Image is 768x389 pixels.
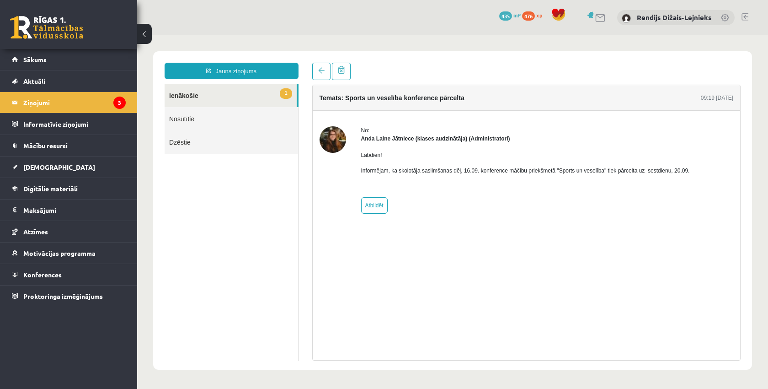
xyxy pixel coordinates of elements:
a: Konferences [12,264,126,285]
div: No: [224,91,553,99]
a: Atbildēt [224,162,251,178]
img: Anda Laine Jātniece (klases audzinātāja) [182,91,209,118]
legend: Ziņojumi [23,92,126,113]
span: 1 [143,53,155,64]
a: [DEMOGRAPHIC_DATA] [12,157,126,178]
a: Aktuāli [12,70,126,92]
span: Konferences [23,270,62,279]
span: Sākums [23,55,47,64]
span: 476 [522,11,535,21]
legend: Maksājumi [23,200,126,221]
a: 1Ienākošie [27,49,160,72]
a: Proktoringa izmēģinājums [12,286,126,307]
img: Rendijs Dižais-Lejnieks [622,14,631,23]
p: Informējam, ka skolotāja saslimšanas dēļ, 16.09. konference māčibu priekšmetā "Sports un veselība... [224,131,553,140]
a: Atzīmes [12,221,126,242]
a: Ziņojumi3 [12,92,126,113]
a: Rīgas 1. Tālmācības vidusskola [10,16,83,39]
a: Informatīvie ziņojumi [12,113,126,135]
a: Jauns ziņojums [27,27,161,44]
h4: Temats: Sports un veselība konference pārcelta [182,59,327,66]
span: xp [536,11,542,19]
span: [DEMOGRAPHIC_DATA] [23,163,95,171]
a: 435 mP [499,11,521,19]
i: 3 [113,97,126,109]
legend: Informatīvie ziņojumi [23,113,126,135]
span: Proktoringa izmēģinājums [23,292,103,300]
strong: Anda Laine Jātniece (klases audzinātāja) (Administratori) [224,100,373,107]
a: Digitālie materiāli [12,178,126,199]
a: Motivācijas programma [12,243,126,264]
span: Digitālie materiāli [23,184,78,193]
span: 435 [499,11,512,21]
a: Rendijs Dižais-Lejnieks [637,13,711,22]
span: mP [513,11,521,19]
span: Mācību resursi [23,141,68,150]
a: Maksājumi [12,200,126,221]
a: Mācību resursi [12,135,126,156]
a: Dzēstie [27,95,161,119]
p: Labdien! [224,116,553,124]
span: Atzīmes [23,227,48,236]
a: 476 xp [522,11,547,19]
span: Aktuāli [23,77,45,85]
div: 09:19 [DATE] [564,59,596,67]
span: Motivācijas programma [23,249,96,257]
a: Nosūtītie [27,72,161,95]
a: Sākums [12,49,126,70]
